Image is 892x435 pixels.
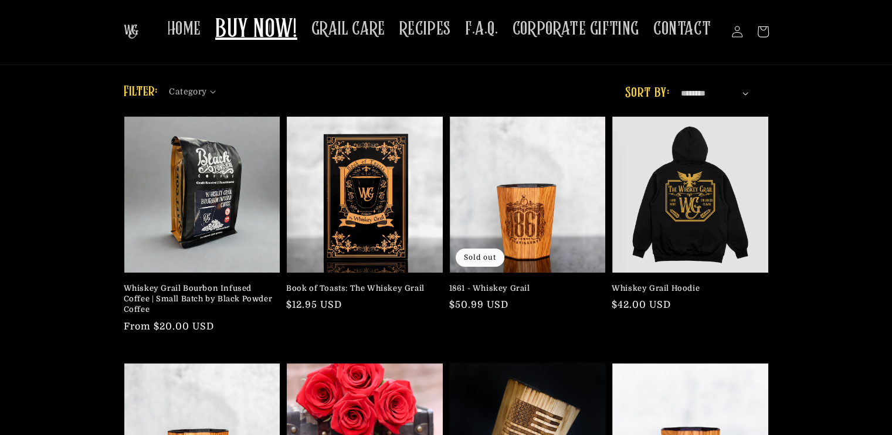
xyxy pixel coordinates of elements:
a: Whiskey Grail Hoodie [612,283,762,294]
span: BUY NOW! [215,14,297,46]
summary: Category [169,83,223,95]
span: CORPORATE GIFTING [513,18,639,40]
span: RECIPES [399,18,451,40]
span: Category [169,86,206,98]
h2: Filter: [124,81,158,103]
a: HOME [160,11,208,47]
a: Book of Toasts: The Whiskey Grail [286,283,436,294]
img: The Whiskey Grail [124,25,138,39]
a: Whiskey Grail Bourbon Infused Coffee | Small Batch by Black Powder Coffee [124,283,274,315]
a: RECIPES [392,11,458,47]
label: Sort by: [625,86,669,100]
span: F.A.Q. [465,18,498,40]
a: CORPORATE GIFTING [506,11,646,47]
a: GRAIL CARE [304,11,392,47]
a: BUY NOW! [208,7,304,53]
span: CONTACT [653,18,711,40]
a: CONTACT [646,11,718,47]
span: GRAIL CARE [311,18,385,40]
span: HOME [167,18,201,40]
a: 1861 - Whiskey Grail [449,283,599,294]
a: F.A.Q. [458,11,506,47]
